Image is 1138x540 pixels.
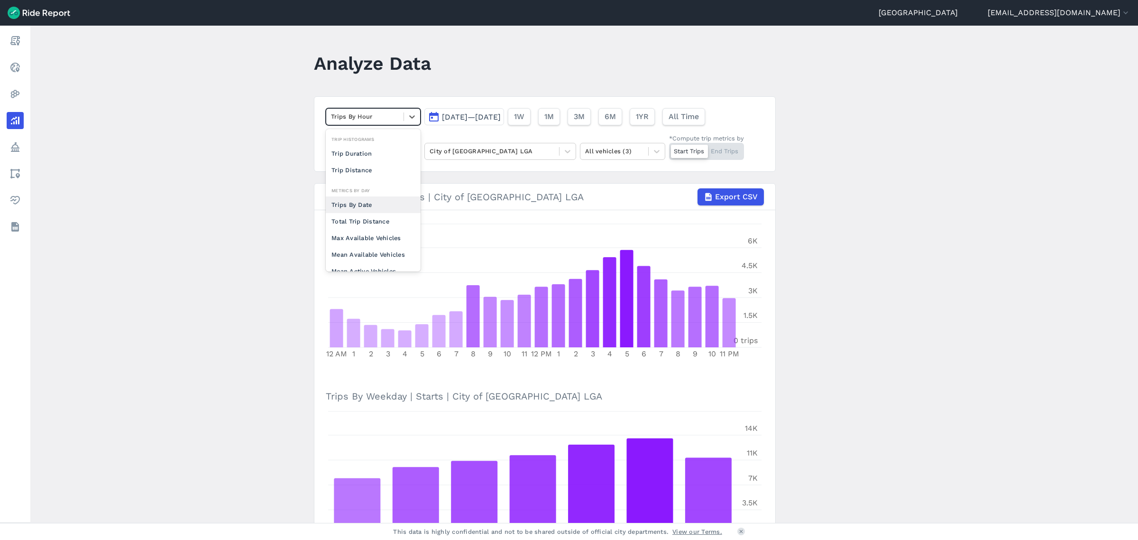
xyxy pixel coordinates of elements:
span: 6M [605,111,616,122]
button: 3M [568,108,591,125]
tspan: 11 [522,349,527,358]
div: Trip Distance [326,162,421,178]
tspan: 0 trips [734,336,758,345]
tspan: 11K [747,448,758,457]
tspan: 7K [748,474,758,483]
a: Policy [7,139,24,156]
div: Trip Histograms [326,135,421,144]
tspan: 8 [471,349,476,358]
tspan: 11 PM [720,349,739,358]
div: Trips By Hour | Starts | City of [GEOGRAPHIC_DATA] LGA [326,188,764,205]
tspan: 10 [708,349,716,358]
tspan: 4.5K [742,261,758,270]
div: *Compute trip metrics by [669,134,744,143]
span: Export CSV [715,191,758,203]
a: Heatmaps [7,85,24,102]
img: Ride Report [8,7,70,19]
tspan: 12 AM [326,349,347,358]
tspan: 3K [748,286,758,295]
button: [EMAIL_ADDRESS][DOMAIN_NAME] [988,7,1130,19]
a: Areas [7,165,24,182]
tspan: 9 [488,349,493,358]
tspan: 4 [403,349,407,358]
button: 1YR [630,108,655,125]
span: 1YR [636,111,649,122]
tspan: 1.5K [743,311,758,320]
button: 1M [538,108,560,125]
tspan: 12 PM [531,349,552,358]
tspan: 7 [659,349,663,358]
h3: Trips By Weekday | Starts | City of [GEOGRAPHIC_DATA] LGA [326,383,764,409]
tspan: 6 [642,349,646,358]
a: Report [7,32,24,49]
tspan: 6 [437,349,441,358]
span: 1M [544,111,554,122]
span: [DATE]—[DATE] [442,112,501,121]
a: View our Terms. [672,527,722,536]
tspan: 14K [745,424,758,433]
div: Trips By Date [326,196,421,213]
a: Health [7,192,24,209]
span: All Time [669,111,699,122]
button: [DATE]—[DATE] [424,108,504,125]
button: 1W [508,108,531,125]
div: Mean Available Vehicles [326,246,421,263]
tspan: 1 [352,349,355,358]
button: 6M [598,108,622,125]
tspan: 4 [607,349,612,358]
div: Trip Duration [326,145,421,162]
tspan: 10 [504,349,511,358]
span: 3M [574,111,585,122]
div: Mean Active Vehicles [326,263,421,279]
div: Max Available Vehicles [326,230,421,246]
div: Metrics By Day [326,186,421,195]
a: [GEOGRAPHIC_DATA] [879,7,958,19]
div: Total Trip Distance [326,213,421,230]
tspan: 5 [625,349,629,358]
tspan: 1 [557,349,560,358]
h1: Analyze Data [314,50,431,76]
tspan: 8 [676,349,680,358]
a: Analyze [7,112,24,129]
a: Datasets [7,218,24,235]
tspan: 7 [454,349,459,358]
tspan: 9 [693,349,697,358]
span: 1W [514,111,524,122]
tspan: 3 [386,349,390,358]
tspan: 2 [574,349,578,358]
tspan: 2 [369,349,373,358]
tspan: 3 [591,349,595,358]
tspan: 5 [420,349,424,358]
tspan: 6K [748,236,758,245]
tspan: 3.5K [742,498,758,507]
a: Realtime [7,59,24,76]
button: All Time [662,108,705,125]
button: Export CSV [697,188,764,205]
